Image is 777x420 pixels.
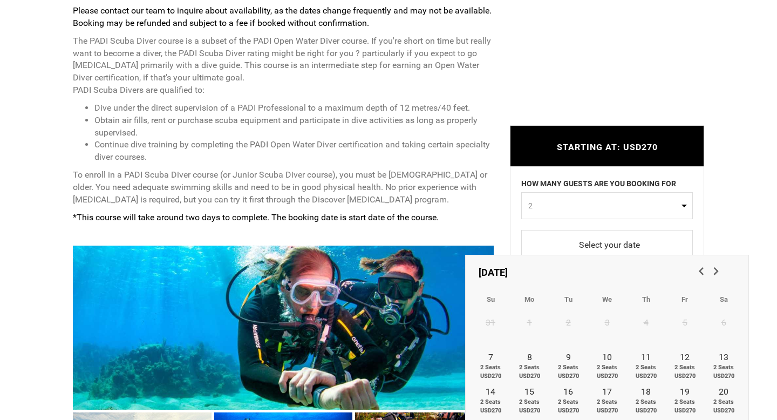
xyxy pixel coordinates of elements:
td: Current focused date is Sunday, September 07, 2025 [471,347,510,382]
span: 2 Seats USD270 [704,363,743,380]
a: 92 SeatsUSD270 [549,347,588,382]
a: 72 SeatsUSD270 [471,347,510,382]
a: 162 SeatsUSD270 [549,382,588,416]
p: The PADI Scuba Diver course is a subset of the PADI Open Water Diver course. If you're short on t... [73,35,494,97]
strong: *This course will take around two days to complete. The booking date is start date of the course. [73,212,439,222]
a: 122 SeatsUSD270 [665,347,704,382]
a: 182 SeatsUSD270 [626,382,665,416]
a: 192 SeatsUSD270 [665,382,704,416]
span: 2 Seats USD270 [704,398,743,415]
th: Sunday [471,287,510,313]
span: 2 Seats USD270 [626,363,665,380]
span: 2 Seats USD270 [665,363,704,380]
span: 2 Seats USD270 [471,363,510,380]
span: 2 Seats USD270 [626,398,665,415]
th: Thursday [626,287,665,313]
button: 2 [521,192,693,219]
li: Continue dive training by completing the PADI Open Water Diver certification and taking certain s... [94,139,494,164]
th: Tuesday [549,287,588,313]
strong: Please contact our team to inquire about availability, as the dates change frequently and may not... [73,5,492,28]
th: Friday [665,287,704,313]
span: 2 Seats USD270 [588,398,626,415]
span: 2 Seats USD270 [549,398,588,415]
span: 2 Seats USD270 [665,398,704,415]
li: Obtain air fills, rent or purchase scuba equipment and participate in dive activities as long as ... [94,114,494,139]
a: Previous [692,263,711,281]
a: 132 SeatsUSD270 [704,347,743,382]
a: 172 SeatsUSD270 [588,382,626,416]
a: Next [707,263,726,281]
li: Dive under the direct supervision of a PADI Professional to a maximum depth of 12 metres/40 feet. [94,102,494,114]
span: 2 Seats USD270 [588,363,626,380]
span: 2 Seats USD270 [549,363,588,380]
a: 142 SeatsUSD270 [471,382,510,416]
span: 2 Seats USD270 [510,398,549,415]
th: Wednesday [588,287,626,313]
label: HOW MANY GUESTS ARE YOU BOOKING FOR [521,178,676,192]
a: 112 SeatsUSD270 [626,347,665,382]
span: 2 [528,200,679,211]
span: 2 Seats USD270 [510,363,549,380]
a: 82 SeatsUSD270 [510,347,549,382]
a: 202 SeatsUSD270 [704,382,743,416]
th: Saturday [704,287,743,313]
th: Monday [510,287,549,313]
p: To enroll in a PADI Scuba Diver course (or Junior Scuba Diver course), you must be [DEMOGRAPHIC_D... [73,169,494,206]
span: 2 Seats USD270 [471,398,510,415]
a: 152 SeatsUSD270 [510,382,549,416]
span: STARTING AT: USD270 [557,143,658,153]
a: 102 SeatsUSD270 [588,347,626,382]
